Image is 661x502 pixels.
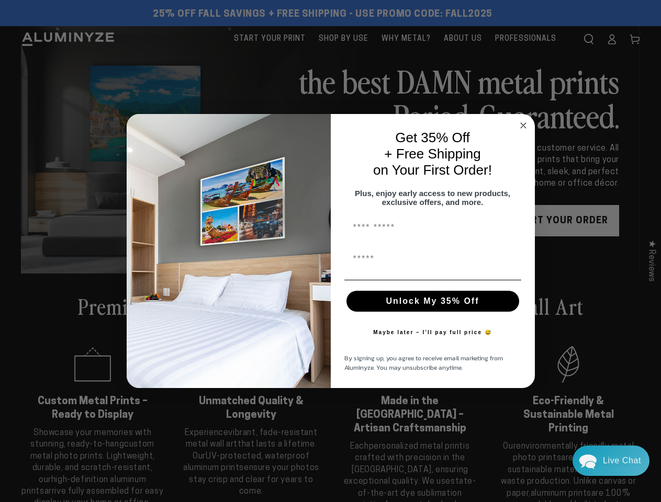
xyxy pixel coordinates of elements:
[517,119,530,132] button: Close dialog
[368,322,497,343] button: Maybe later – I’ll pay full price 😅
[384,146,480,162] span: + Free Shipping
[573,446,649,476] div: Chat widget toggle
[603,446,641,476] div: Contact Us Directly
[373,162,492,178] span: on Your First Order!
[355,189,510,207] span: Plus, enjoy early access to new products, exclusive offers, and more.
[344,353,503,372] span: By signing up, you agree to receive email marketing from Aluminyze. You may unsubscribe anytime.
[344,280,521,280] img: underline
[395,130,470,145] span: Get 35% Off
[127,114,331,388] img: 728e4f65-7e6c-44e2-b7d1-0292a396982f.jpeg
[346,291,519,312] button: Unlock My 35% Off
